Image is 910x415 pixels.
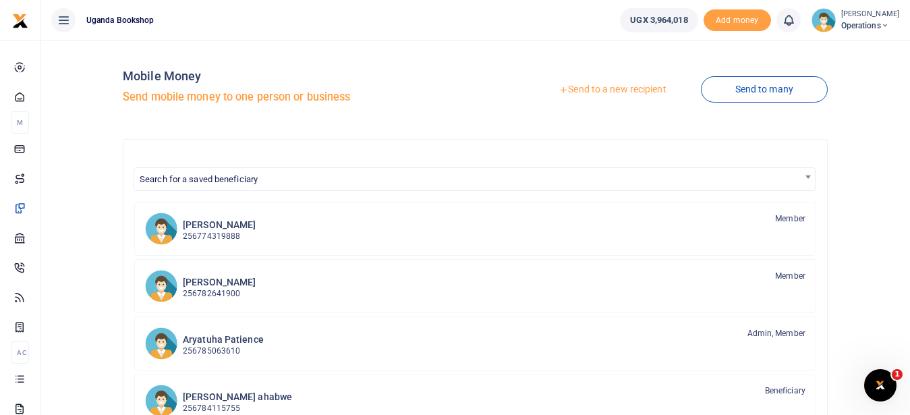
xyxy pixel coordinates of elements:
[841,20,899,32] span: Operations
[145,213,177,245] img: PK
[183,219,256,231] h6: [PERSON_NAME]
[134,259,816,313] a: BN [PERSON_NAME] 256782641900 Member
[524,78,700,102] a: Send to a new recipient
[140,174,258,184] span: Search for a saved beneficiary
[81,14,160,26] span: Uganda bookshop
[615,8,703,32] li: Wallet ballance
[11,111,29,134] li: M
[145,327,177,360] img: AP
[183,277,256,288] h6: [PERSON_NAME]
[123,90,470,104] h5: Send mobile money to one person or business
[145,270,177,302] img: BN
[183,334,264,345] h6: Aryatuha Patience
[183,391,292,403] h6: [PERSON_NAME] ahabwe
[183,287,256,300] p: 256782641900
[12,15,28,25] a: logo-small logo-large logo-large
[630,13,687,27] span: UGX 3,964,018
[183,345,264,358] p: 256785063610
[841,9,899,20] small: [PERSON_NAME]
[183,402,292,415] p: 256784115755
[701,76,828,103] a: Send to many
[864,369,897,402] iframe: Intercom live chat
[704,9,771,32] li: Toup your wallet
[183,230,256,243] p: 256774319888
[123,69,470,84] h4: Mobile Money
[747,327,805,339] span: Admin, Member
[134,316,816,370] a: AP Aryatuha Patience 256785063610 Admin, Member
[704,9,771,32] span: Add money
[775,213,805,225] span: Member
[12,13,28,29] img: logo-small
[134,167,816,191] span: Search for a saved beneficiary
[775,270,805,282] span: Member
[812,8,836,32] img: profile-user
[765,385,805,397] span: Beneficiary
[812,8,899,32] a: profile-user [PERSON_NAME] Operations
[11,341,29,364] li: Ac
[704,14,771,24] a: Add money
[620,8,698,32] a: UGX 3,964,018
[134,168,815,189] span: Search for a saved beneficiary
[134,202,816,256] a: PK [PERSON_NAME] 256774319888 Member
[892,369,903,380] span: 1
